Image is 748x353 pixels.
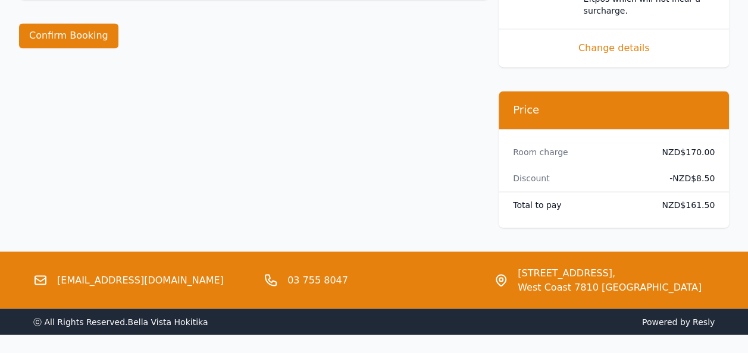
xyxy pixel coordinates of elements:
[513,146,644,158] dt: Room charge
[654,146,715,158] dd: NZD$170.00
[513,199,644,211] dt: Total to pay
[513,172,644,184] dt: Discount
[513,41,715,55] span: Change details
[513,103,715,117] h3: Price
[693,317,715,326] a: Resly
[654,199,715,211] dd: NZD$161.50
[379,316,715,327] span: Powered by
[57,273,224,287] a: [EMAIL_ADDRESS][DOMAIN_NAME]
[19,23,118,48] button: Confirm Booking
[287,273,348,287] a: 03 755 8047
[654,172,715,184] dd: - NZD$8.50
[33,317,208,326] span: ⓒ All Rights Reserved. Bella Vista Hokitika
[518,266,702,280] span: [STREET_ADDRESS],
[518,280,702,294] span: West Coast 7810 [GEOGRAPHIC_DATA]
